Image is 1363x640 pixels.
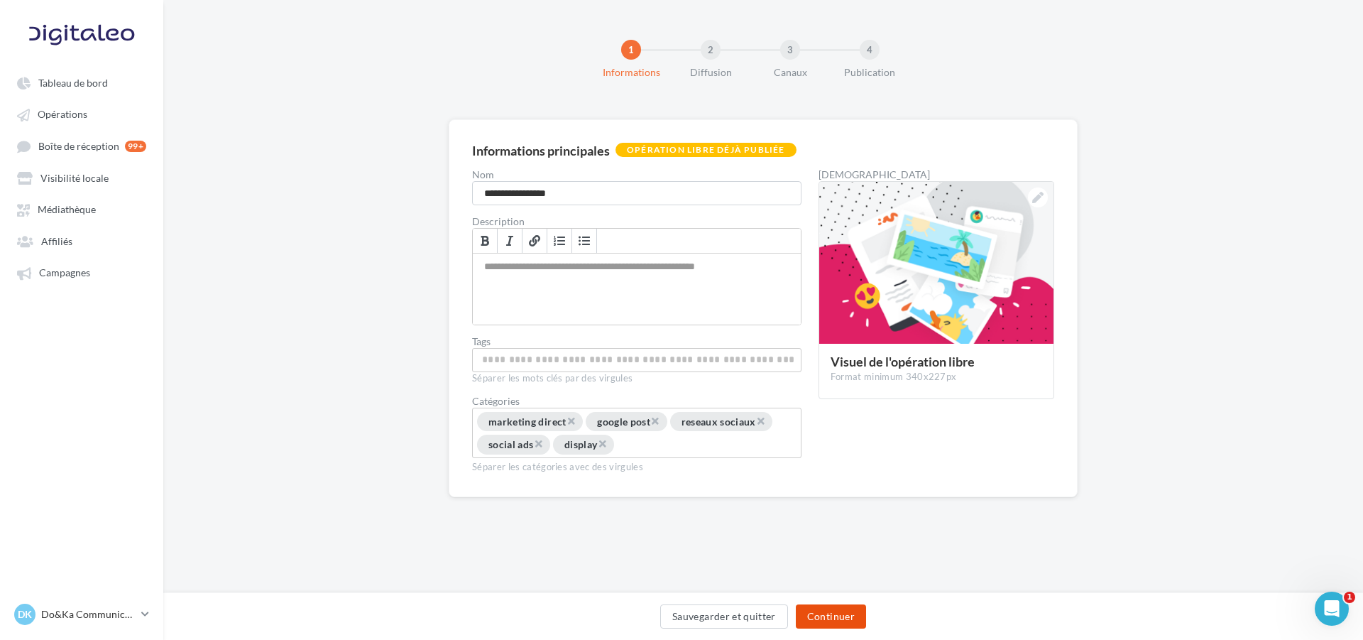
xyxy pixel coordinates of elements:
a: DK Do&Ka Communication [11,601,152,628]
div: 3 [780,40,800,60]
span: reseaux sociaux [681,416,756,428]
div: Opération libre déjà publiée [615,143,797,157]
div: [DEMOGRAPHIC_DATA] [819,170,1054,180]
span: Tableau de bord [38,77,108,89]
div: 99+ [125,141,146,152]
div: 2 [701,40,721,60]
span: display [564,439,597,451]
span: Médiathèque [38,204,96,216]
div: Format minimum 340x227px [831,371,1042,384]
a: Visibilité locale [9,165,155,190]
a: Insérer/Supprimer une liste numérotée [547,229,572,253]
div: Publication [824,65,915,80]
a: Lien [522,229,547,253]
input: Choisissez une catégorie [615,438,721,454]
span: google post [597,416,650,428]
a: Tableau de bord [9,70,155,95]
span: DK [18,607,32,622]
span: social ads [488,439,534,451]
div: Informations principales [472,144,610,157]
span: × [566,414,575,428]
a: Boîte de réception 99+ [9,133,155,159]
a: Campagnes [9,259,155,285]
div: Séparer les catégories avec des virgules [472,458,801,474]
div: Permet aux affiliés de trouver l'opération libre plus facilement [472,348,801,372]
div: Informations [586,65,677,80]
div: Séparer les mots clés par des virgules [472,372,801,385]
div: Visuel de l'opération libre [831,355,1042,368]
span: Opérations [38,109,87,121]
span: × [598,437,606,450]
div: Catégories [472,396,801,406]
label: Nom [472,170,801,180]
button: Continuer [796,604,866,629]
a: Médiathèque [9,196,155,222]
div: Canaux [745,65,836,80]
a: Gras (Ctrl+B) [473,229,498,253]
p: Do&Ka Communication [41,607,136,622]
span: Campagnes [39,267,90,279]
a: Italique (Ctrl+I) [498,229,522,253]
a: Affiliés [9,228,155,254]
span: Boîte de réception [38,140,119,152]
div: Permet de préciser les enjeux de la campagne à vos affiliés [473,254,801,325]
span: 1 [1344,592,1355,603]
span: × [650,414,659,428]
iframe: Intercom live chat [1315,592,1349,626]
label: Description [472,217,801,227]
div: 4 [860,40,880,60]
div: Choisissez une catégorie [472,408,801,458]
input: Permet aux affiliés de trouver l'opération libre plus facilement [476,352,798,368]
a: Opérations [9,101,155,126]
span: Visibilité locale [40,172,109,184]
span: × [534,437,542,450]
a: Insérer/Supprimer une liste à puces [572,229,597,253]
span: marketing direct [488,416,566,428]
div: 1 [621,40,641,60]
span: × [756,414,765,428]
span: Affiliés [41,235,72,247]
label: Tags [472,337,801,347]
div: Diffusion [665,65,756,80]
button: Sauvegarder et quitter [660,604,788,629]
